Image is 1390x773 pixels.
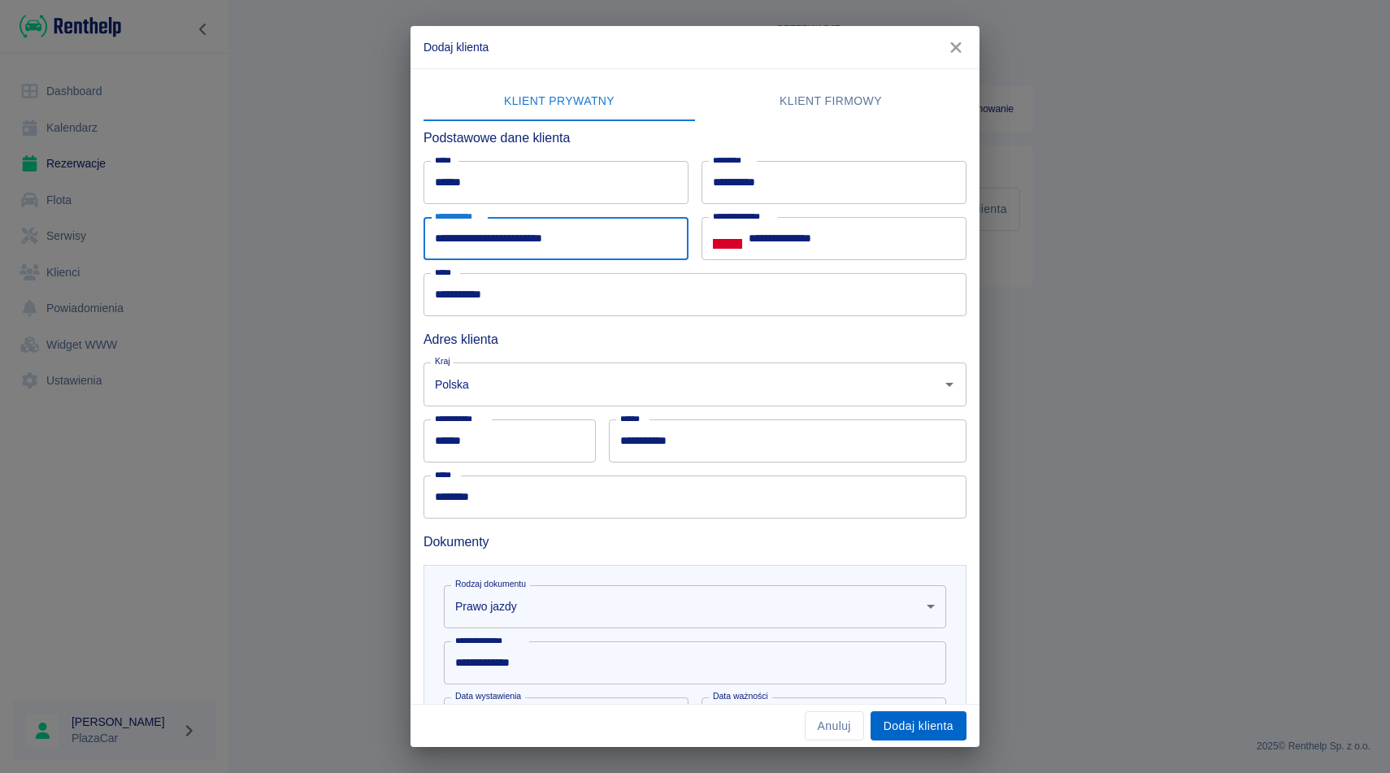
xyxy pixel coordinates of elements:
[702,697,906,740] input: DD-MM-YYYY
[713,227,742,251] button: Select country
[455,578,526,590] label: Rodzaj dokumentu
[424,82,695,121] button: Klient prywatny
[424,532,966,552] h6: Dokumenty
[912,703,945,736] button: Choose date, selected date is 30 wrz 2034
[938,373,961,396] button: Otwórz
[444,697,648,740] input: DD-MM-YYYY
[713,690,768,702] label: Data ważności
[871,711,966,741] button: Dodaj klienta
[654,703,687,736] button: Choose date, selected date is 30 wrz 2024
[444,585,946,628] div: Prawo jazdy
[455,690,521,702] label: Data wystawienia
[424,82,966,121] div: lab API tabs example
[424,329,966,350] h6: Adres klienta
[424,128,966,148] h6: Podstawowe dane klienta
[435,355,450,367] label: Kraj
[695,82,966,121] button: Klient firmowy
[410,26,980,68] h2: Dodaj klienta
[805,711,864,741] button: Anuluj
